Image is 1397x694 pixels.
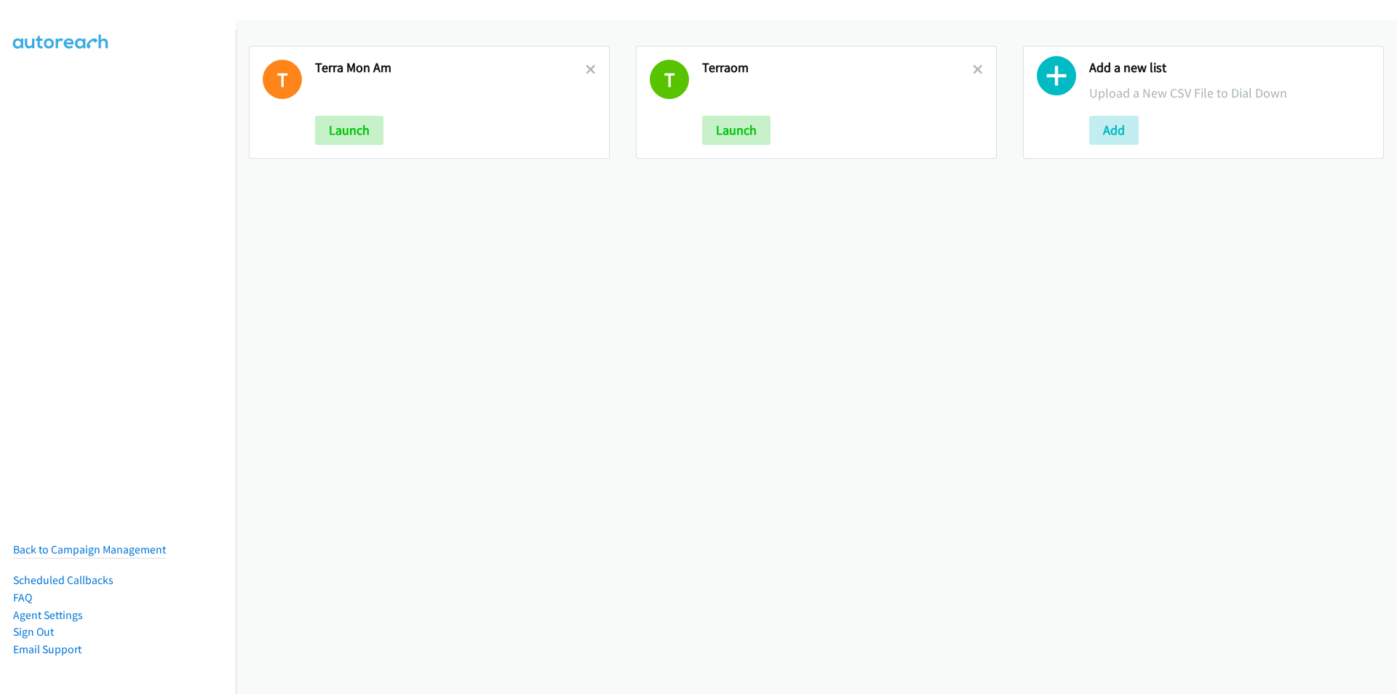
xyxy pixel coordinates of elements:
[13,573,114,587] a: Scheduled Callbacks
[13,625,54,639] a: Sign Out
[1089,60,1370,76] h2: Add a new list
[650,60,689,99] h1: T
[1089,116,1139,145] button: Add
[13,591,32,604] a: FAQ
[702,60,973,76] h2: Terraom
[13,543,166,556] a: Back to Campaign Management
[13,608,83,622] a: Agent Settings
[315,116,383,145] button: Launch
[1089,83,1370,103] p: Upload a New CSV File to Dial Down
[13,642,81,656] a: Email Support
[315,60,586,76] h2: Terra Mon Am
[702,116,771,145] button: Launch
[263,60,302,99] h1: T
